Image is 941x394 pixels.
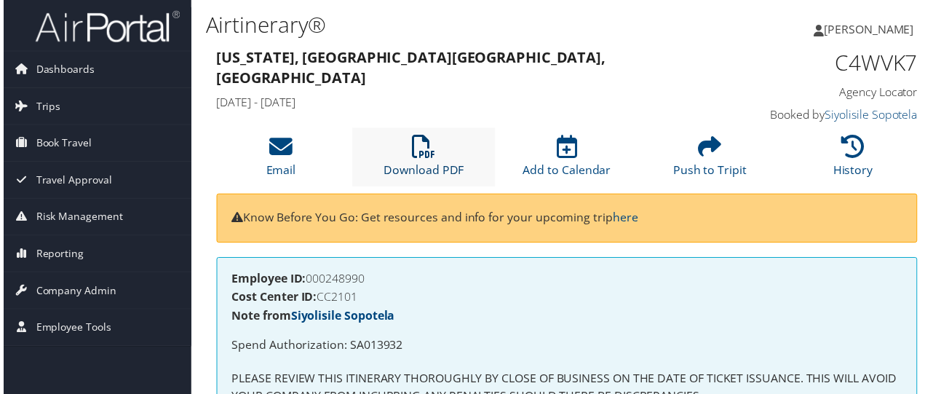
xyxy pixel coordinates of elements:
[230,275,906,286] h4: 000248990
[761,107,921,123] h4: Booked by
[33,89,57,125] span: Trips
[290,310,394,326] a: Siyolisile Sopotela
[33,275,114,311] span: Company Admin
[32,9,178,44] img: airportal-logo.png
[836,144,876,179] a: History
[215,95,739,111] h4: [DATE] - [DATE]
[230,310,394,326] strong: Note from
[33,163,109,200] span: Travel Approval
[265,144,295,179] a: Email
[33,200,120,237] span: Risk Management
[230,210,906,229] p: Know Before You Go: Get resources and info for your upcoming trip
[828,107,921,123] a: Siyolisile Sopotela
[230,339,906,358] p: Spend Authorization: SA013932
[523,144,612,179] a: Add to Calendar
[761,84,921,101] h4: Agency Locator
[827,21,918,37] span: [PERSON_NAME]
[215,48,607,88] strong: [US_STATE], [GEOGRAPHIC_DATA] [GEOGRAPHIC_DATA], [GEOGRAPHIC_DATA]
[33,52,92,88] span: Dashboards
[614,211,640,227] a: here
[817,7,932,51] a: [PERSON_NAME]
[384,144,464,179] a: Download PDF
[761,48,921,79] h1: C4WVK7
[230,293,906,305] h4: CC2101
[230,272,305,288] strong: Employee ID:
[33,126,89,162] span: Book Travel
[675,144,750,179] a: Push to Tripit
[33,312,108,348] span: Employee Tools
[204,9,689,40] h1: Airtinerary®
[230,291,316,307] strong: Cost Center ID:
[33,237,81,274] span: Reporting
